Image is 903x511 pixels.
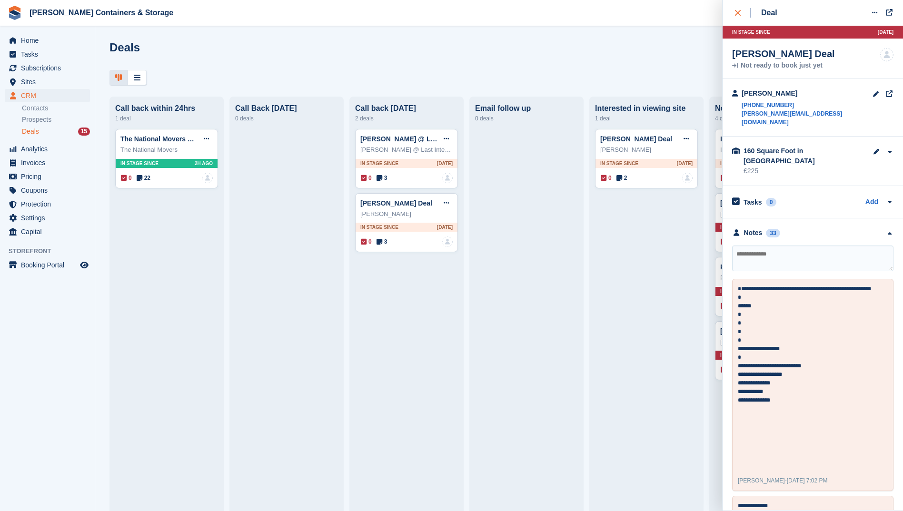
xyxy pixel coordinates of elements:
[377,174,387,182] span: 3
[109,41,140,54] h1: Deals
[880,48,893,61] img: deal-assignee-blank
[600,160,638,167] span: In stage since
[744,198,762,206] h2: Tasks
[5,225,90,238] a: menu
[8,6,22,20] img: stora-icon-8386f47178a22dfd0bd8f6a31ec36ba5ce8667c1dd55bd0f319d3a0aa187defe.svg
[5,197,90,211] a: menu
[738,476,828,485] div: -
[442,173,453,183] img: deal-assignee-blank
[732,29,770,36] span: In stage since
[120,145,213,155] div: The National Movers
[616,174,627,182] span: 2
[682,173,693,183] a: deal-assignee-blank
[235,113,338,124] div: 0 deals
[21,61,78,75] span: Subscriptions
[21,156,78,169] span: Invoices
[720,224,758,231] span: In stage since
[5,184,90,197] a: menu
[5,75,90,88] a: menu
[5,258,90,272] a: menu
[437,160,453,167] span: [DATE]
[137,174,150,182] span: 22
[721,174,732,182] span: 0
[720,273,813,283] div: Pets as Therapy
[360,160,398,167] span: In stage since
[766,198,777,206] div: 0
[595,104,698,113] div: Interested in viewing site
[5,170,90,183] a: menu
[766,229,780,237] div: 33
[115,104,218,113] div: Call back within 24hrs
[21,197,78,211] span: Protection
[720,135,782,143] a: Ineract UK Ltd Deal
[721,302,732,310] span: 0
[235,104,338,113] div: Call Back [DATE]
[21,184,78,197] span: Coupons
[9,246,95,256] span: Storefront
[715,113,818,124] div: 4 deals
[22,115,51,124] span: Prospects
[442,236,453,247] a: deal-assignee-blank
[5,61,90,75] a: menu
[721,365,732,374] span: 0
[360,199,432,207] a: [PERSON_NAME] Deal
[361,237,372,246] span: 0
[720,209,813,219] div: [PERSON_NAME]
[26,5,177,20] a: [PERSON_NAME] Containers & Storage
[355,104,458,113] div: Call back [DATE]
[360,209,453,219] div: [PERSON_NAME]
[22,115,90,125] a: Prospects
[21,89,78,102] span: CRM
[742,88,873,98] div: [PERSON_NAME]
[677,160,693,167] span: [DATE]
[720,352,758,359] span: In stage since
[787,477,828,484] span: [DATE] 7:02 PM
[21,170,78,183] span: Pricing
[78,128,90,136] div: 15
[601,174,612,182] span: 0
[360,135,509,143] a: [PERSON_NAME] @ Last Interior Designs Deal
[761,7,777,19] div: Deal
[21,211,78,225] span: Settings
[720,160,758,167] span: In stage since
[744,228,763,238] div: Notes
[22,104,90,113] a: Contacts
[120,160,159,167] span: In stage since
[355,113,458,124] div: 2 deals
[5,142,90,156] a: menu
[5,48,90,61] a: menu
[742,109,873,127] a: [PERSON_NAME][EMAIL_ADDRESS][DOMAIN_NAME]
[120,135,201,143] a: The National Movers Deal
[742,101,873,109] a: [PHONE_NUMBER]
[720,263,787,271] a: Pets as Therapy Deal
[437,224,453,231] span: [DATE]
[21,258,78,272] span: Booking Portal
[720,337,813,347] div: [PERSON_NAME]
[720,145,813,155] div: Ineract UK Ltd
[22,127,39,136] span: Deals
[744,166,869,176] div: £225
[21,142,78,156] span: Analytics
[600,145,693,155] div: [PERSON_NAME]
[600,135,672,143] a: [PERSON_NAME] Deal
[361,174,372,182] span: 0
[22,127,90,137] a: Deals 15
[595,113,698,124] div: 1 deal
[732,48,835,59] div: [PERSON_NAME] Deal
[21,48,78,61] span: Tasks
[5,156,90,169] a: menu
[202,173,213,183] img: deal-assignee-blank
[475,104,578,113] div: Email follow up
[720,327,792,335] a: [PERSON_NAME] Deal
[360,224,398,231] span: In stage since
[720,199,776,207] a: [PERSON_NAME]
[360,145,453,155] div: [PERSON_NAME] @ Last Interior Designs
[5,211,90,225] a: menu
[475,113,578,124] div: 0 deals
[878,29,893,36] span: [DATE]
[721,237,732,246] span: 0
[720,288,758,295] span: In stage since
[79,259,90,271] a: Preview store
